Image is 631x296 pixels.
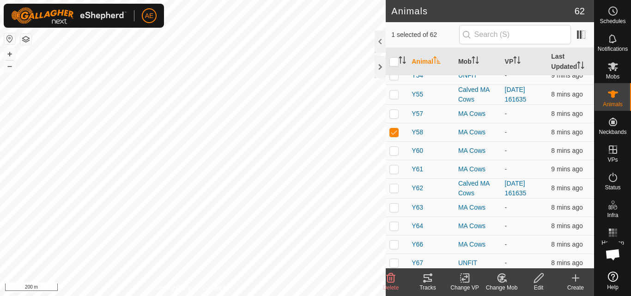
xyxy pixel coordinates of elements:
span: Y62 [412,183,423,193]
div: MA Cows [458,127,498,137]
span: 4 Sept 2025, 11:20 am [551,128,582,136]
div: Tracks [409,284,446,292]
button: Reset Map [4,33,15,44]
span: 4 Sept 2025, 11:20 am [551,222,582,230]
div: UNFIT [458,71,498,80]
span: Y64 [412,221,423,231]
th: Last Updated [547,48,594,76]
span: Notifications [598,46,628,52]
div: Calved MA Cows [458,179,498,198]
span: 1 selected of 62 [391,30,459,40]
span: Infra [607,212,618,218]
app-display-virtual-paddock-transition: - [505,128,507,136]
button: Map Layers [20,34,31,45]
span: Y63 [412,203,423,212]
span: Status [605,185,620,190]
span: 4 Sept 2025, 11:20 am [551,204,582,211]
span: Y60 [412,146,423,156]
a: Help [595,268,631,294]
span: Y58 [412,127,423,137]
a: Contact Us [202,284,229,292]
div: UNFIT [458,258,498,268]
app-display-virtual-paddock-transition: - [505,110,507,117]
span: Y61 [412,164,423,174]
span: Y67 [412,258,423,268]
app-display-virtual-paddock-transition: - [505,204,507,211]
span: 4 Sept 2025, 11:20 am [551,184,582,192]
div: Change Mob [483,284,520,292]
a: [DATE] 161635 [505,86,527,103]
span: 62 [575,4,585,18]
div: MA Cows [458,203,498,212]
span: VPs [607,157,618,163]
div: Edit [520,284,557,292]
div: Change VP [446,284,483,292]
span: Delete [383,284,399,291]
app-display-virtual-paddock-transition: - [505,241,507,248]
span: Mobs [606,74,619,79]
a: Open chat [599,241,627,268]
a: [DATE] 161635 [505,180,527,197]
p-sorticon: Activate to sort [513,58,521,65]
span: 4 Sept 2025, 11:20 am [551,241,582,248]
span: Y54 [412,71,423,80]
h2: Animals [391,6,575,17]
span: Y57 [412,109,423,119]
div: MA Cows [458,164,498,174]
div: MA Cows [458,240,498,249]
span: 4 Sept 2025, 11:20 am [551,259,582,266]
div: MA Cows [458,146,498,156]
app-display-virtual-paddock-transition: - [505,222,507,230]
span: 4 Sept 2025, 11:20 am [551,110,582,117]
span: Schedules [600,18,625,24]
button: + [4,48,15,60]
app-display-virtual-paddock-transition: - [505,165,507,173]
span: 4 Sept 2025, 11:20 am [551,72,582,79]
span: Y55 [412,90,423,99]
th: VP [501,48,548,76]
th: Mob [455,48,501,76]
app-display-virtual-paddock-transition: - [505,147,507,154]
div: Calved MA Cows [458,85,498,104]
p-sorticon: Activate to sort [399,58,406,65]
app-display-virtual-paddock-transition: - [505,259,507,266]
span: 4 Sept 2025, 11:20 am [551,91,582,98]
div: MA Cows [458,109,498,119]
div: MA Cows [458,221,498,231]
span: AE [145,11,154,21]
p-sorticon: Activate to sort [577,63,584,70]
th: Animal [408,48,455,76]
a: Privacy Policy [157,284,191,292]
button: – [4,60,15,72]
span: Help [607,284,619,290]
span: Neckbands [599,129,626,135]
span: 4 Sept 2025, 11:20 am [551,147,582,154]
span: Y66 [412,240,423,249]
span: Animals [603,102,623,107]
p-sorticon: Activate to sort [472,58,479,65]
span: 4 Sept 2025, 11:20 am [551,165,582,173]
span: Heatmap [601,240,624,246]
p-sorticon: Activate to sort [433,58,441,65]
input: Search (S) [459,25,571,44]
app-display-virtual-paddock-transition: - [505,72,507,79]
div: Create [557,284,594,292]
img: Gallagher Logo [11,7,127,24]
